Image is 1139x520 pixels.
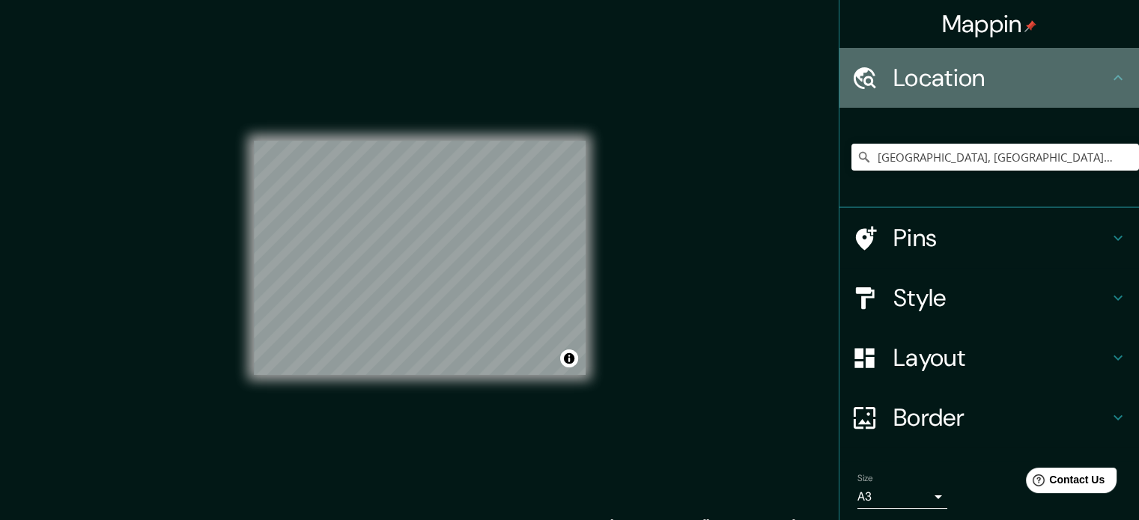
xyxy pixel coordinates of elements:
[839,328,1139,388] div: Layout
[839,268,1139,328] div: Style
[560,349,578,367] button: Toggle attribution
[857,485,947,509] div: A3
[893,63,1109,93] h4: Location
[1024,20,1036,32] img: pin-icon.png
[839,388,1139,447] div: Border
[851,144,1139,171] input: Pick your city or area
[893,283,1109,313] h4: Style
[893,403,1109,432] h4: Border
[893,223,1109,253] h4: Pins
[942,9,1037,39] h4: Mappin
[1006,462,1123,504] iframe: Help widget launcher
[839,208,1139,268] div: Pins
[839,48,1139,108] div: Location
[254,141,586,375] canvas: Map
[893,343,1109,373] h4: Layout
[857,472,873,485] label: Size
